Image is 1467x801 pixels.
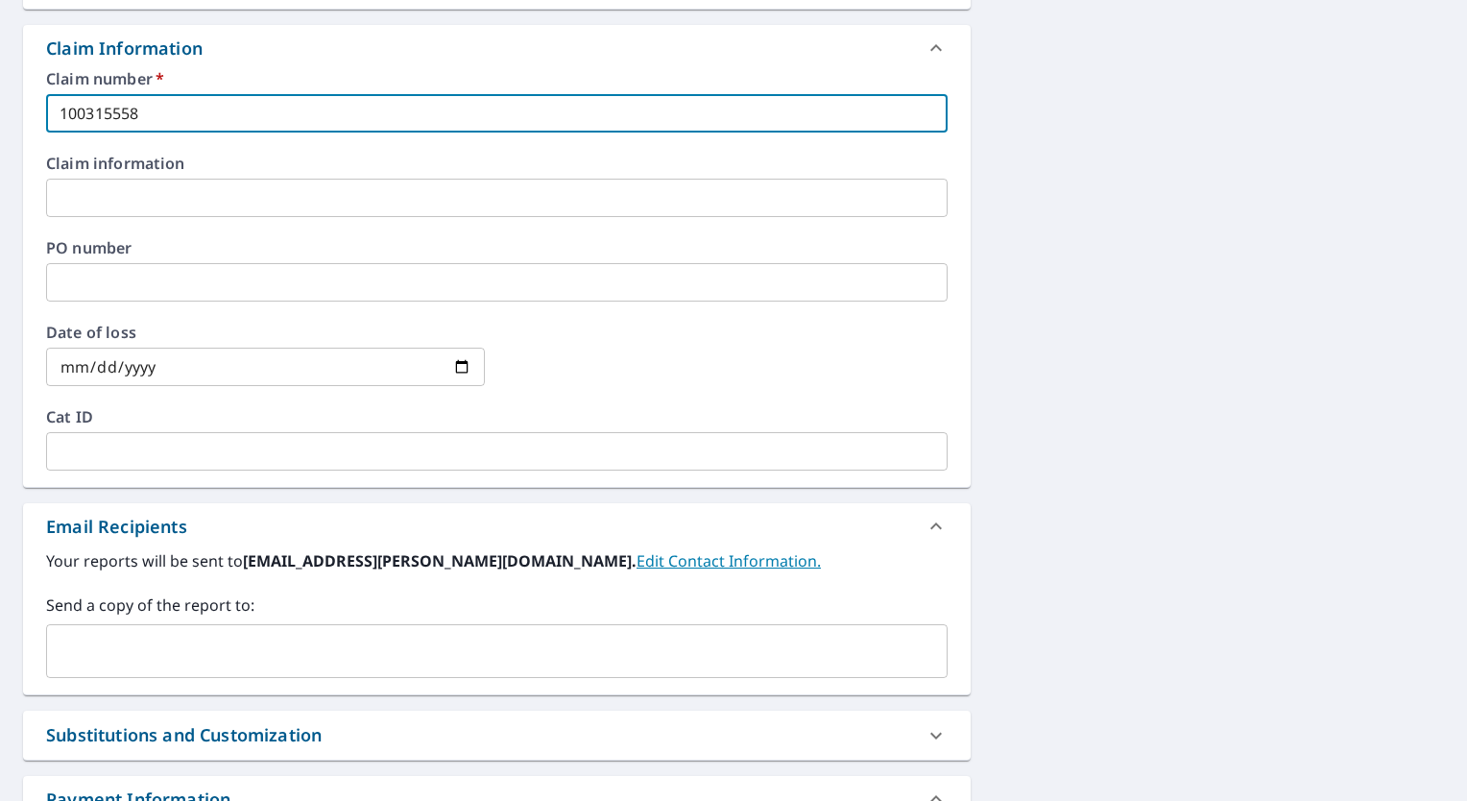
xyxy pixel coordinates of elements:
div: Email Recipients [46,514,187,540]
label: Claim number [46,71,948,86]
label: Date of loss [46,325,485,340]
a: EditContactInfo [637,550,821,571]
label: Send a copy of the report to: [46,594,948,617]
label: Your reports will be sent to [46,549,948,572]
label: PO number [46,240,948,255]
b: [EMAIL_ADDRESS][PERSON_NAME][DOMAIN_NAME]. [243,550,637,571]
div: Claim Information [23,25,971,71]
label: Cat ID [46,409,948,425]
div: Claim Information [46,36,203,61]
div: Substitutions and Customization [46,722,322,748]
div: Substitutions and Customization [23,711,971,760]
label: Claim information [46,156,948,171]
div: Email Recipients [23,503,971,549]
